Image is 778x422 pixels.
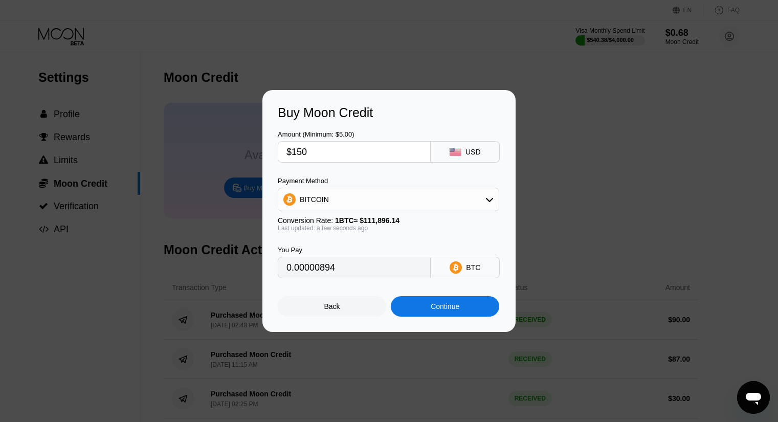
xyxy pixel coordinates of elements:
span: 1 BTC ≈ $111,896.14 [335,216,399,225]
div: Last updated: a few seconds ago [278,225,499,232]
input: $0.00 [286,142,422,162]
div: You Pay [278,246,431,254]
div: Buy Moon Credit [278,105,500,120]
div: BTC [466,263,480,272]
iframe: Button to launch messaging window [737,381,770,414]
div: Payment Method [278,177,499,185]
div: USD [465,148,481,156]
div: Back [278,296,386,317]
div: Back [324,302,340,310]
div: Conversion Rate: [278,216,499,225]
div: BITCOIN [300,195,329,204]
div: Continue [431,302,459,310]
div: Amount (Minimum: $5.00) [278,130,431,138]
div: BITCOIN [278,189,499,210]
div: Continue [391,296,499,317]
